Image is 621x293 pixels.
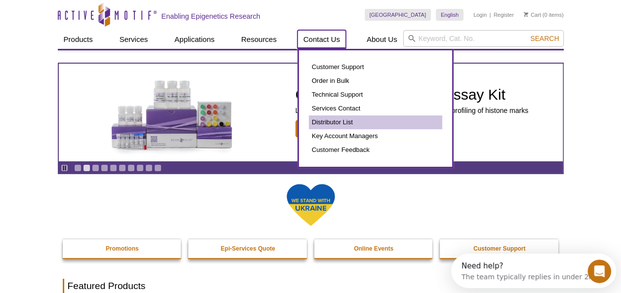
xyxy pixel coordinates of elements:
[286,183,335,227] img: We Stand With Ukraine
[10,16,144,27] div: The team typically replies in under 2m
[309,129,442,143] a: Key Account Managers
[490,9,491,21] li: |
[154,164,162,172] a: Go to slide 10
[59,64,563,161] a: CUT&Tag-IT Express Assay Kit CUT&Tag-IT®Express Assay Kit Less variable and higher-throughput gen...
[436,9,463,21] a: English
[297,30,346,49] a: Contact Us
[188,239,308,258] a: Epi-Services Quote
[314,239,434,258] a: Online Events
[90,58,253,167] img: CUT&Tag-IT Express Assay Kit
[527,34,562,43] button: Search
[63,239,182,258] a: Promotions
[106,245,139,252] strong: Promotions
[4,4,173,31] div: Open Intercom Messenger
[309,88,442,102] a: Technical Support
[221,245,275,252] strong: Epi-Services Quote
[168,30,220,49] a: Applications
[110,164,117,172] a: Go to slide 5
[61,164,68,172] a: Toggle autoplay
[524,9,564,21] li: (0 items)
[10,8,144,16] div: Need help?
[119,164,126,172] a: Go to slide 6
[162,12,260,21] h2: Enabling Epigenetics Research
[114,30,154,49] a: Services
[530,35,559,42] span: Search
[145,164,153,172] a: Go to slide 9
[136,164,144,172] a: Go to slide 8
[440,239,559,258] a: Customer Support
[403,30,564,47] input: Keyword, Cat. No.
[74,164,82,172] a: Go to slide 1
[295,120,353,138] span: Learn More
[365,9,431,21] a: [GEOGRAPHIC_DATA]
[473,245,525,252] strong: Customer Support
[587,259,611,283] iframe: Intercom live chat
[295,87,529,102] h2: CUT&Tag-IT Express Assay Kit
[101,164,108,172] a: Go to slide 4
[524,12,528,17] img: Your Cart
[309,74,442,88] a: Order in Bulk
[59,64,563,161] article: CUT&Tag-IT Express Assay Kit
[473,11,487,18] a: Login
[494,11,514,18] a: Register
[354,245,393,252] strong: Online Events
[295,106,529,115] p: Less variable and higher-throughput genome-wide profiling of histone marks
[309,60,442,74] a: Customer Support
[235,30,283,49] a: Resources
[127,164,135,172] a: Go to slide 7
[524,11,541,18] a: Cart
[309,143,442,157] a: Customer Feedback
[83,164,90,172] a: Go to slide 2
[361,30,403,49] a: About Us
[451,254,616,288] iframe: Intercom live chat discovery launcher
[309,102,442,115] a: Services Contact
[58,30,99,49] a: Products
[92,164,99,172] a: Go to slide 3
[309,115,442,129] a: Distributor List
